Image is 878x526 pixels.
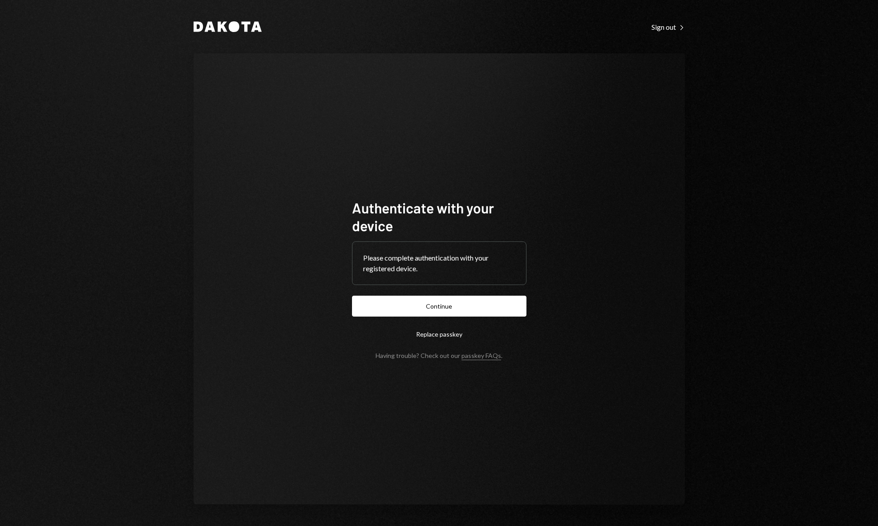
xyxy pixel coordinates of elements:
[352,296,526,317] button: Continue
[363,253,515,274] div: Please complete authentication with your registered device.
[461,352,501,360] a: passkey FAQs
[651,23,685,32] div: Sign out
[376,352,502,359] div: Having trouble? Check out our .
[352,199,526,234] h1: Authenticate with your device
[651,22,685,32] a: Sign out
[352,324,526,345] button: Replace passkey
